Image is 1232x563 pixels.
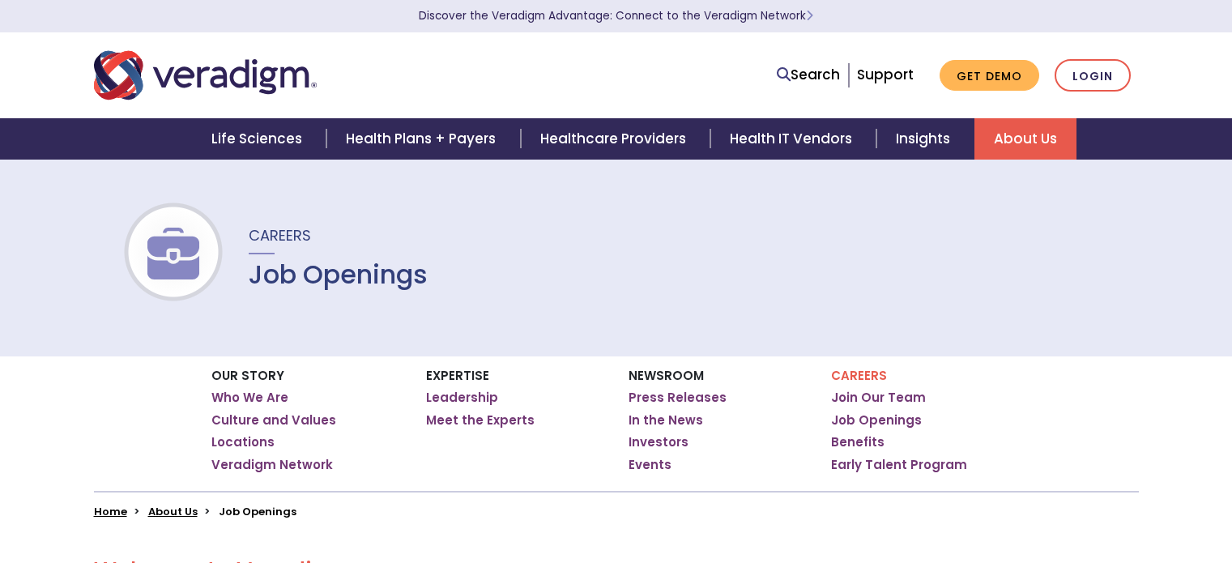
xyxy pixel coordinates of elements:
a: Events [629,457,671,473]
a: Meet the Experts [426,412,535,429]
a: Search [777,64,840,86]
a: Insights [876,118,974,160]
a: Health IT Vendors [710,118,876,160]
a: Press Releases [629,390,727,406]
a: Veradigm Network [211,457,333,473]
span: Learn More [806,8,813,23]
a: Investors [629,434,688,450]
a: Benefits [831,434,885,450]
h1: Job Openings [249,259,428,290]
a: Discover the Veradigm Advantage: Connect to the Veradigm NetworkLearn More [419,8,813,23]
a: Home [94,504,127,519]
a: About Us [974,118,1076,160]
span: Careers [249,225,311,245]
a: Life Sciences [192,118,326,160]
a: Get Demo [940,60,1039,92]
a: Join Our Team [831,390,926,406]
a: Healthcare Providers [521,118,710,160]
a: Who We Are [211,390,288,406]
a: In the News [629,412,703,429]
a: Login [1055,59,1131,92]
a: Locations [211,434,275,450]
a: Health Plans + Payers [326,118,520,160]
a: Job Openings [831,412,922,429]
a: Support [857,65,914,84]
img: Veradigm logo [94,49,317,102]
a: Culture and Values [211,412,336,429]
a: Early Talent Program [831,457,967,473]
a: Leadership [426,390,498,406]
a: About Us [148,504,198,519]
